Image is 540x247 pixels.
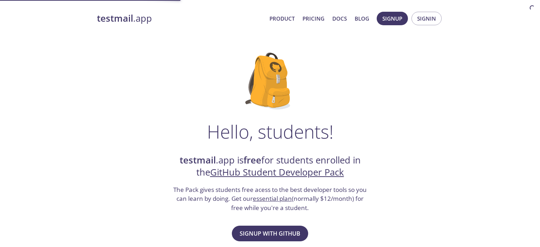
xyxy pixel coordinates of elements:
a: testmail.app [97,12,264,25]
span: Signup [382,14,402,23]
a: GitHub Student Developer Pack [210,166,344,178]
span: Signin [417,14,436,23]
strong: testmail [180,154,216,166]
h1: Hello, students! [207,121,333,142]
a: Blog [355,14,369,23]
strong: testmail [97,12,133,25]
button: Signup [377,12,408,25]
h3: The Pack gives students free acess to the best developer tools so you can learn by doing. Get our... [173,185,368,213]
a: Product [269,14,295,23]
h2: .app is for students enrolled in the [173,154,368,179]
button: Signup with GitHub [232,226,308,241]
a: essential plan [253,194,292,203]
a: Pricing [302,14,324,23]
a: Docs [332,14,347,23]
button: Signin [411,12,442,25]
img: github-student-backpack.png [245,53,295,109]
strong: free [244,154,261,166]
span: Signup with GitHub [240,229,300,238]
